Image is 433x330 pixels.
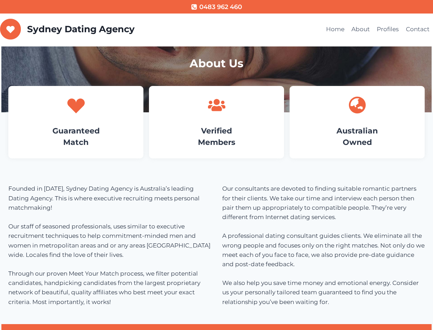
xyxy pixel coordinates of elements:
[323,21,348,38] a: Home
[348,21,373,38] a: About
[8,184,211,306] p: Founded in [DATE], Sydney Dating Agency is Australia’s leading Dating Agency. This is where execu...
[191,2,242,12] a: 0483 962 460
[27,24,135,35] p: Sydney Dating Agency
[199,2,242,12] span: 0483 962 460
[402,21,433,38] a: Contact
[222,184,425,306] p: Our consultants are devoted to finding suitable romantic partners for their clients. We take our ...
[52,126,100,147] a: GuaranteedMatch
[336,126,378,147] a: AustralianOwned
[198,126,235,147] a: VerifiedMembers
[10,55,423,72] h1: About Us
[373,21,402,38] a: Profiles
